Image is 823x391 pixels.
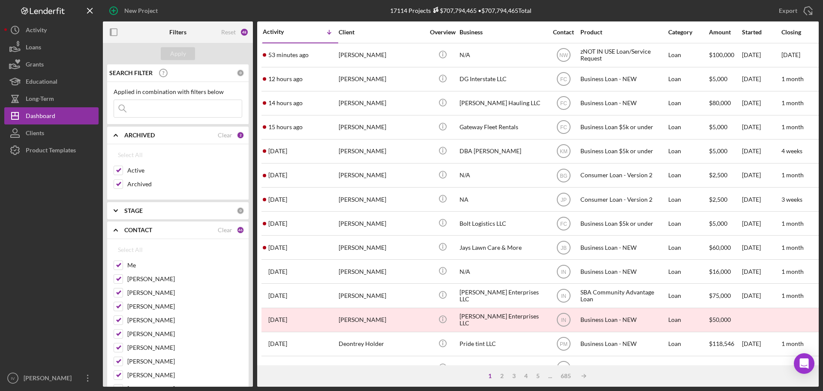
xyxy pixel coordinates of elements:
[709,220,727,227] span: $5,000
[556,373,575,379] div: 685
[460,164,545,187] div: N/A
[460,260,545,283] div: N/A
[26,39,41,58] div: Loans
[781,147,802,155] time: 4 weeks
[560,149,568,155] text: KM
[26,107,55,127] div: Dashboard
[580,140,666,163] div: Business Loan $5k or under
[709,123,727,130] span: $5,000
[709,171,727,179] span: $2,500
[580,260,666,283] div: Business Loan - NEW
[560,100,567,106] text: FC
[4,142,99,159] a: Product Templates
[114,146,147,164] button: Select All
[26,21,47,41] div: Activity
[580,29,666,36] div: Product
[237,207,244,215] div: 0
[339,92,424,115] div: [PERSON_NAME]
[709,268,731,275] span: $16,000
[668,309,708,331] div: Loan
[580,116,666,139] div: Business Loan $5k or under
[339,333,424,355] div: Deontrey Holder
[161,47,195,60] button: Apply
[742,260,781,283] div: [DATE]
[4,21,99,39] button: Activity
[560,221,567,227] text: FC
[127,330,242,338] label: [PERSON_NAME]
[544,373,556,379] div: ...
[460,44,545,67] div: N/A
[742,92,781,115] div: [DATE]
[268,76,303,82] time: 2025-09-08 02:42
[127,371,242,379] label: [PERSON_NAME]
[709,309,741,331] div: $50,000
[118,146,143,164] div: Select All
[560,173,567,179] text: BG
[742,333,781,355] div: [DATE]
[460,92,545,115] div: [PERSON_NAME] Hauling LLC
[26,124,44,144] div: Clients
[390,7,532,14] div: 17114 Projects • $707,794,465 Total
[4,56,99,73] button: Grants
[218,227,232,233] div: Clear
[339,260,424,283] div: [PERSON_NAME]
[668,164,708,187] div: Loan
[742,140,781,163] div: [DATE]
[4,124,99,142] a: Clients
[124,132,155,139] b: ARCHIVED
[460,188,545,211] div: NA
[580,44,666,67] div: zNOT IN USE Loan/Service Request
[127,302,242,311] label: [PERSON_NAME]
[4,90,99,107] button: Long-Term
[221,29,236,36] div: Reset
[709,29,741,36] div: Amount
[781,340,804,347] time: 1 month
[668,92,708,115] div: Loan
[127,166,242,175] label: Active
[169,29,186,36] b: Filters
[124,2,158,19] div: New Project
[339,357,424,379] div: [PERSON_NAME]
[268,52,309,58] time: 2025-09-08 13:51
[742,29,781,36] div: Started
[781,292,804,299] time: 1 month
[237,131,244,139] div: 2
[781,268,804,275] time: 1 month
[268,244,287,251] time: 2025-09-05 21:39
[561,317,566,323] text: IN
[460,284,545,307] div: [PERSON_NAME] Enterprises LLC
[109,70,153,76] b: SEARCH FILTER
[668,116,708,139] div: Loan
[460,357,545,379] div: Samone’s Care LLC
[339,188,424,211] div: [PERSON_NAME]
[127,275,242,283] label: [PERSON_NAME]
[742,212,781,235] div: [DATE]
[26,90,54,109] div: Long-Term
[742,357,781,379] div: [DATE]
[268,196,287,203] time: 2025-09-06 21:36
[560,245,566,251] text: JB
[742,284,781,307] div: [DATE]
[520,373,532,379] div: 4
[561,269,566,275] text: IN
[781,364,804,371] time: 1 month
[218,132,232,139] div: Clear
[127,357,242,366] label: [PERSON_NAME]
[268,340,287,347] time: 2025-09-05 20:43
[4,107,99,124] a: Dashboard
[484,373,496,379] div: 1
[668,236,708,259] div: Loan
[4,370,99,387] button: IV[PERSON_NAME]
[742,236,781,259] div: [DATE]
[668,140,708,163] div: Loan
[103,2,166,19] button: New Project
[431,7,477,14] div: $707,794,465
[263,28,300,35] div: Activity
[339,236,424,259] div: [PERSON_NAME]
[339,29,424,36] div: Client
[4,73,99,90] a: Educational
[559,52,568,58] text: NW
[496,373,508,379] div: 2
